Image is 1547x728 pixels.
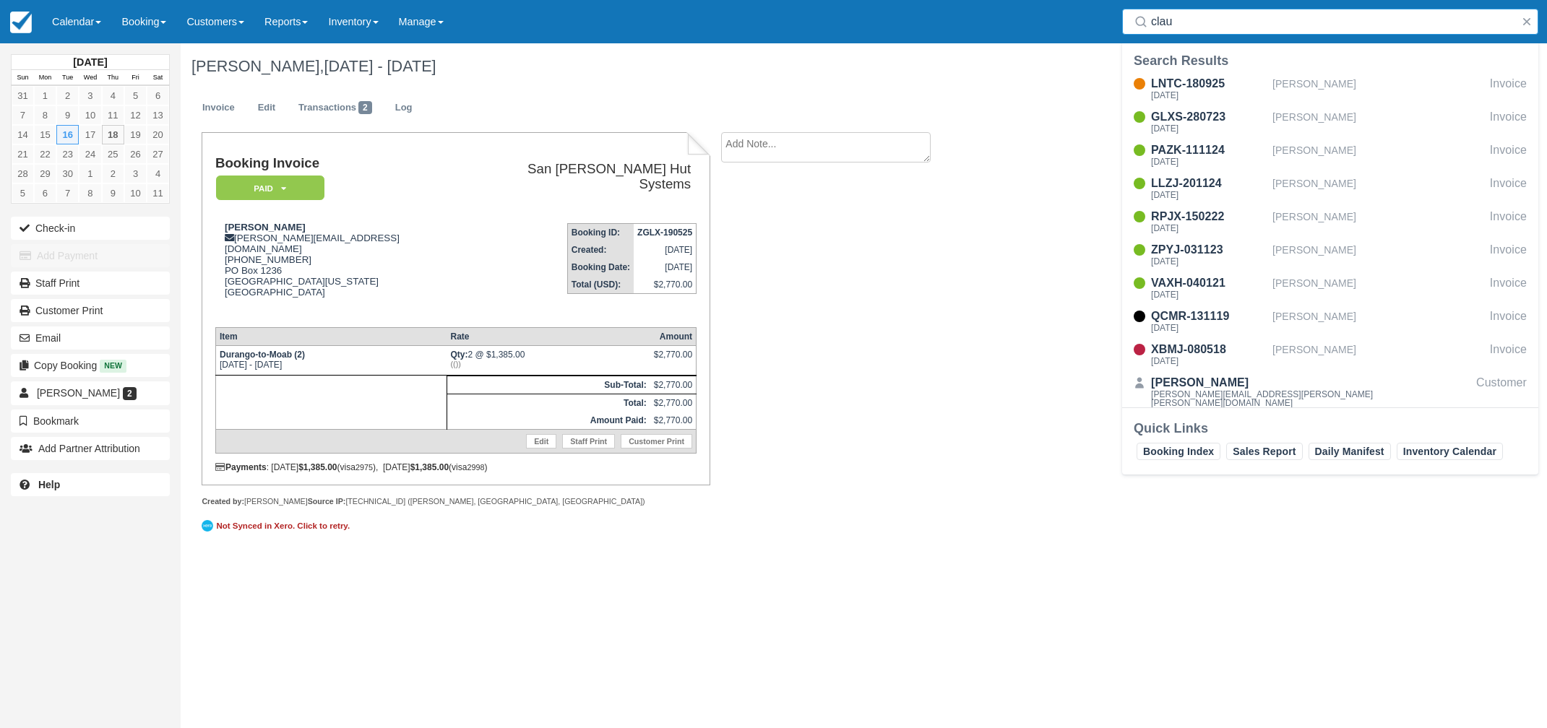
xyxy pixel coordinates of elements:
a: 19 [124,125,147,144]
input: Search ( / ) [1151,9,1515,35]
a: 18 [102,125,124,144]
th: Fri [124,70,147,86]
span: [DATE] - [DATE] [324,57,436,75]
a: 25 [102,144,124,164]
div: Search Results [1134,52,1527,69]
a: 23 [56,144,79,164]
span: 2 [358,101,372,114]
div: Invoice [1490,241,1527,269]
small: 2975 [355,463,373,472]
a: Transactions2 [288,94,383,122]
a: 17 [79,125,101,144]
div: [DATE] [1151,191,1267,199]
a: 14 [12,125,34,144]
a: 8 [34,105,56,125]
div: [DATE] [1151,91,1267,100]
a: 4 [147,164,169,183]
a: 2 [102,164,124,183]
td: $2,770.00 [650,376,697,394]
a: 11 [102,105,124,125]
small: 2998 [467,463,484,472]
div: Invoice [1490,75,1527,103]
td: $2,770.00 [650,412,697,430]
div: GLXS-280723 [1151,108,1267,126]
strong: [PERSON_NAME] [225,222,306,233]
div: [DATE] [1151,290,1267,299]
div: Invoice [1490,108,1527,136]
a: ZPYJ-031123[DATE][PERSON_NAME]Invoice [1122,241,1538,269]
b: Help [38,479,60,490]
h2: San [PERSON_NAME] Hut Systems [476,162,691,191]
a: RPJX-150222[DATE][PERSON_NAME]Invoice [1122,208,1538,235]
a: [PERSON_NAME] 2 [11,381,170,404]
a: 31 [12,86,34,105]
th: Total (USD): [567,276,634,294]
a: [PERSON_NAME][PERSON_NAME][EMAIL_ADDRESS][PERSON_NAME][PERSON_NAME][DOMAIN_NAME]Customer [1122,374,1538,410]
td: $2,770.00 [634,276,697,294]
div: VAXH-040121 [1151,274,1267,292]
span: [PERSON_NAME] [37,387,120,399]
div: [PERSON_NAME] [1272,142,1484,169]
a: Customer Print [621,434,692,448]
th: Amount Paid: [447,412,650,430]
button: Bookmark [11,409,170,433]
a: 6 [147,86,169,105]
a: Log [384,94,423,122]
th: Sun [12,70,34,86]
div: [PERSON_NAME] [1272,241,1484,269]
img: checkfront-main-nav-mini-logo.png [10,12,32,33]
a: Sales Report [1226,443,1302,460]
a: 27 [147,144,169,164]
div: Customer [1476,374,1527,410]
a: 2 [56,86,79,105]
strong: ZGLX-190525 [637,227,692,238]
h1: [PERSON_NAME], [191,58,1330,75]
a: Inventory Calendar [1397,443,1503,460]
div: [PERSON_NAME] [1272,208,1484,235]
button: Email [11,326,170,350]
div: PAZK-111124 [1151,142,1267,159]
a: 10 [79,105,101,125]
div: Quick Links [1134,420,1527,437]
th: Total: [447,394,650,412]
button: Add Partner Attribution [11,437,170,460]
th: Booking Date: [567,259,634,276]
div: $2,770.00 [654,350,692,371]
div: [DATE] [1151,157,1267,166]
a: 26 [124,144,147,164]
th: Sub-Total: [447,376,650,394]
a: Edit [247,94,286,122]
div: [PERSON_NAME] [1272,274,1484,302]
div: Invoice [1490,308,1527,335]
th: Amount [650,327,697,345]
a: Paid [215,175,319,201]
th: Tue [56,70,79,86]
div: RPJX-150222 [1151,208,1267,225]
span: New [100,360,126,372]
a: 6 [34,183,56,203]
a: 8 [79,183,101,203]
a: 1 [79,164,101,183]
div: [PERSON_NAME] [1272,175,1484,202]
em: Paid [216,175,324,201]
a: 11 [147,183,169,203]
a: 16 [56,125,79,144]
strong: [DATE] [73,56,107,68]
strong: Source IP: [308,497,346,506]
a: GLXS-280723[DATE][PERSON_NAME]Invoice [1122,108,1538,136]
a: 7 [12,105,34,125]
div: [PERSON_NAME][EMAIL_ADDRESS][PERSON_NAME][PERSON_NAME][DOMAIN_NAME] [1151,390,1424,407]
a: 9 [56,105,79,125]
a: Invoice [191,94,246,122]
div: [PERSON_NAME] [1272,108,1484,136]
th: Thu [102,70,124,86]
th: Created: [567,241,634,259]
div: Invoice [1490,142,1527,169]
a: PAZK-111124[DATE][PERSON_NAME]Invoice [1122,142,1538,169]
a: 24 [79,144,101,164]
a: 28 [12,164,34,183]
strong: $1,385.00 [298,462,337,472]
a: Booking Index [1137,443,1220,460]
div: [PERSON_NAME][EMAIL_ADDRESS][DOMAIN_NAME] [PHONE_NUMBER] PO Box 1236 [GEOGRAPHIC_DATA][US_STATE] ... [215,222,470,316]
a: 30 [56,164,79,183]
